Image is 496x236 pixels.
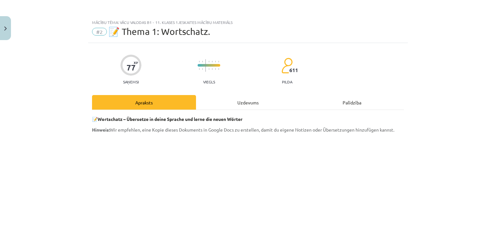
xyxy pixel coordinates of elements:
span: Wir empfehlen, eine Kopie dieses Dokuments in Google Docs zu erstellen, damit du eigene Notizen o... [92,127,394,133]
img: icon-close-lesson-0947bae3869378f0d4975bcd49f059093ad1ed9edebbc8119c70593378902aed.svg [4,27,7,31]
img: icon-short-line-57e1e144782c952c97e751825c79c345078a6d821885a25fce030b3d8c18986b.svg [215,68,216,70]
img: icon-short-line-57e1e144782c952c97e751825c79c345078a6d821885a25fce030b3d8c18986b.svg [218,68,219,70]
span: 📝 Thema 1: Wortschatz. [108,26,210,37]
img: icon-short-line-57e1e144782c952c97e751825c79c345078a6d821885a25fce030b3d8c18986b.svg [202,68,203,70]
div: Palīdzība [300,95,404,110]
strong: Hinweis: [92,127,110,133]
span: 611 [289,67,298,73]
span: #2 [92,28,107,36]
p: pilda [282,80,292,84]
img: icon-short-line-57e1e144782c952c97e751825c79c345078a6d821885a25fce030b3d8c18986b.svg [199,68,200,70]
img: icon-short-line-57e1e144782c952c97e751825c79c345078a6d821885a25fce030b3d8c18986b.svg [202,61,203,62]
img: icon-short-line-57e1e144782c952c97e751825c79c345078a6d821885a25fce030b3d8c18986b.svg [212,68,212,70]
img: icon-short-line-57e1e144782c952c97e751825c79c345078a6d821885a25fce030b3d8c18986b.svg [212,61,212,62]
p: Saņemsi [120,80,141,84]
div: Uzdevums [196,95,300,110]
div: Apraksts [92,95,196,110]
p: Viegls [203,80,215,84]
strong: Wortschatz – Übersetze in deine Sprache und lerne die neuen Wörter [98,116,243,122]
img: icon-short-line-57e1e144782c952c97e751825c79c345078a6d821885a25fce030b3d8c18986b.svg [215,61,216,62]
img: students-c634bb4e5e11cddfef0936a35e636f08e4e9abd3cc4e673bd6f9a4125e45ecb1.svg [281,58,293,74]
div: 77 [127,63,136,72]
p: 📝 [92,116,404,123]
div: Mācību tēma: Vācu valodas b1 - 11. klases 1.ieskaites mācību materiāls [92,20,404,25]
img: icon-short-line-57e1e144782c952c97e751825c79c345078a6d821885a25fce030b3d8c18986b.svg [199,61,200,62]
img: icon-short-line-57e1e144782c952c97e751825c79c345078a6d821885a25fce030b3d8c18986b.svg [218,61,219,62]
span: XP [134,61,138,64]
